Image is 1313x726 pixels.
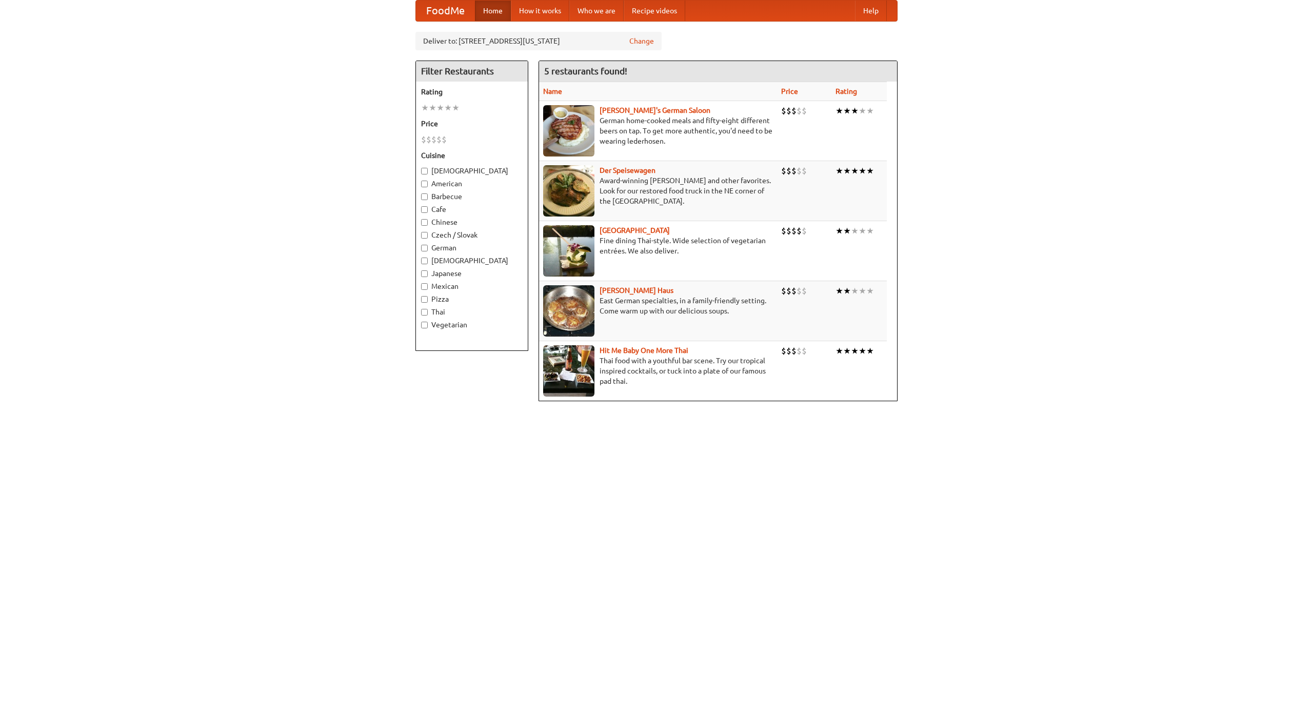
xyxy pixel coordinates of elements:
li: ★ [851,105,859,116]
label: German [421,243,523,253]
label: Thai [421,307,523,317]
li: $ [781,165,786,176]
a: Home [475,1,511,21]
li: ★ [866,165,874,176]
li: $ [786,345,791,357]
label: Pizza [421,294,523,304]
li: ★ [851,345,859,357]
label: Cafe [421,204,523,214]
a: Change [629,36,654,46]
a: [PERSON_NAME] Haus [600,286,673,295]
li: $ [791,285,797,297]
ng-pluralize: 5 restaurants found! [544,66,627,76]
label: [DEMOGRAPHIC_DATA] [421,166,523,176]
li: ★ [835,345,843,357]
label: American [421,179,523,189]
li: $ [802,105,807,116]
a: [PERSON_NAME]'s German Saloon [600,106,710,114]
a: Der Speisewagen [600,166,655,174]
li: $ [797,285,802,297]
a: FoodMe [416,1,475,21]
li: ★ [835,105,843,116]
li: $ [802,285,807,297]
input: Mexican [421,283,428,290]
a: Help [855,1,887,21]
li: ★ [859,225,866,237]
input: Czech / Slovak [421,232,428,239]
div: Deliver to: [STREET_ADDRESS][US_STATE] [415,32,662,50]
li: $ [802,165,807,176]
p: German home-cooked meals and fifty-eight different beers on tap. To get more authentic, you'd nee... [543,115,773,146]
li: ★ [859,165,866,176]
p: Thai food with a youthful bar scene. Try our tropical inspired cocktails, or tuck into a plate of... [543,356,773,386]
li: ★ [452,102,460,113]
li: $ [797,225,802,237]
li: $ [421,134,426,145]
a: Price [781,87,798,95]
img: speisewagen.jpg [543,165,594,217]
label: Mexican [421,281,523,291]
li: ★ [866,225,874,237]
h4: Filter Restaurants [416,61,528,82]
li: $ [791,225,797,237]
li: ★ [859,105,866,116]
input: Barbecue [421,193,428,200]
li: $ [797,345,802,357]
li: ★ [444,102,452,113]
li: ★ [436,102,444,113]
li: $ [786,225,791,237]
li: $ [781,105,786,116]
input: Vegetarian [421,322,428,328]
label: [DEMOGRAPHIC_DATA] [421,256,523,266]
img: kohlhaus.jpg [543,285,594,337]
li: ★ [851,225,859,237]
img: satay.jpg [543,225,594,277]
img: esthers.jpg [543,105,594,156]
li: ★ [866,345,874,357]
li: $ [797,105,802,116]
li: ★ [843,165,851,176]
li: ★ [843,105,851,116]
li: $ [791,165,797,176]
input: Pizza [421,296,428,303]
li: ★ [421,102,429,113]
li: $ [802,345,807,357]
input: [DEMOGRAPHIC_DATA] [421,258,428,264]
h5: Cuisine [421,150,523,161]
li: ★ [843,225,851,237]
li: ★ [859,285,866,297]
li: ★ [843,285,851,297]
li: $ [786,285,791,297]
li: $ [436,134,442,145]
li: $ [791,105,797,116]
li: ★ [835,165,843,176]
img: babythai.jpg [543,345,594,397]
label: Barbecue [421,191,523,202]
li: $ [426,134,431,145]
li: ★ [835,285,843,297]
li: $ [781,225,786,237]
li: $ [802,225,807,237]
a: [GEOGRAPHIC_DATA] [600,226,670,234]
li: $ [442,134,447,145]
li: ★ [429,102,436,113]
label: Japanese [421,268,523,279]
a: Recipe videos [624,1,685,21]
li: $ [781,285,786,297]
input: [DEMOGRAPHIC_DATA] [421,168,428,174]
p: Award-winning [PERSON_NAME] and other favorites. Look for our restored food truck in the NE corne... [543,175,773,206]
input: Thai [421,309,428,316]
li: ★ [843,345,851,357]
li: ★ [851,165,859,176]
label: Vegetarian [421,320,523,330]
li: $ [431,134,436,145]
li: $ [786,165,791,176]
label: Czech / Slovak [421,230,523,240]
a: Hit Me Baby One More Thai [600,346,688,355]
input: Chinese [421,219,428,226]
input: American [421,181,428,187]
a: Name [543,87,562,95]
